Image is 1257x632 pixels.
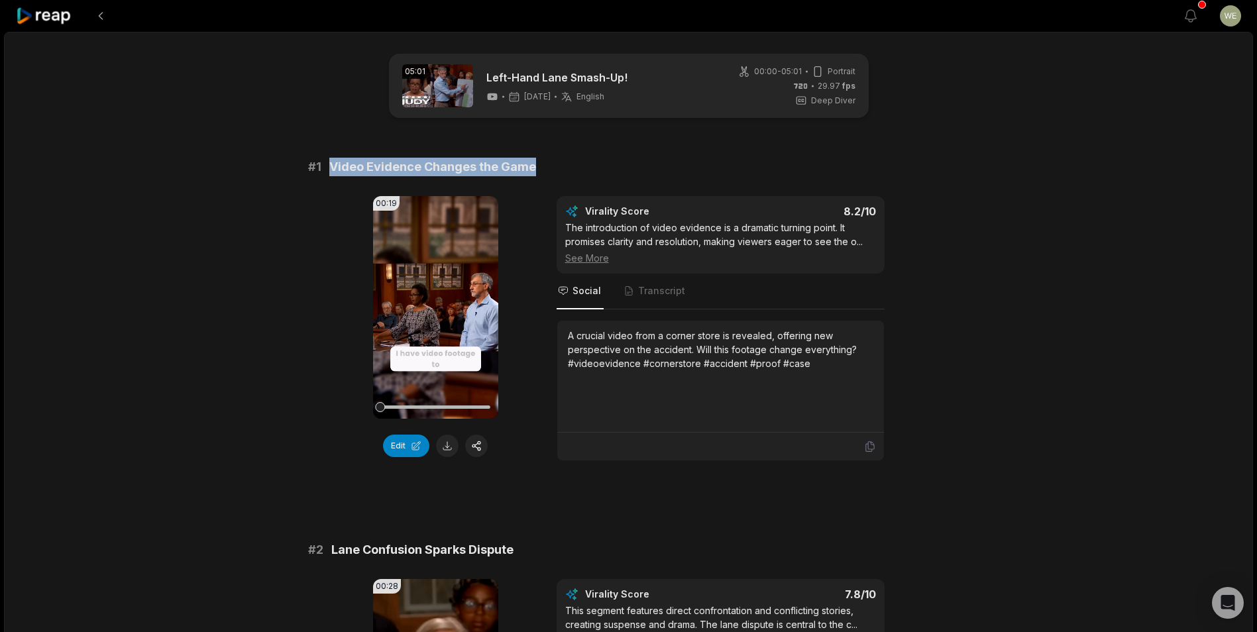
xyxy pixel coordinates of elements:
[557,274,885,309] nav: Tabs
[308,158,321,176] span: # 1
[576,91,604,102] span: English
[842,81,855,91] span: fps
[585,588,728,601] div: Virality Score
[1212,587,1244,619] div: Open Intercom Messenger
[568,329,873,370] div: A crucial video from a corner store is revealed, offering new perspective on the accident. Will t...
[308,541,323,559] span: # 2
[828,66,855,78] span: Portrait
[383,435,429,457] button: Edit
[565,221,876,265] div: The introduction of video evidence is a dramatic turning point. It promises clarity and resolutio...
[524,91,551,102] span: [DATE]
[734,588,876,601] div: 7.8 /10
[373,196,498,419] video: Your browser does not support mp4 format.
[331,541,514,559] span: Lane Confusion Sparks Dispute
[486,70,628,85] a: Left-Hand Lane Smash-Up!
[565,251,876,265] div: See More
[638,284,685,297] span: Transcript
[811,95,855,107] span: Deep Diver
[329,158,536,176] span: Video Evidence Changes the Game
[573,284,601,297] span: Social
[818,80,855,92] span: 29.97
[754,66,802,78] span: 00:00 - 05:01
[734,205,876,218] div: 8.2 /10
[585,205,728,218] div: Virality Score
